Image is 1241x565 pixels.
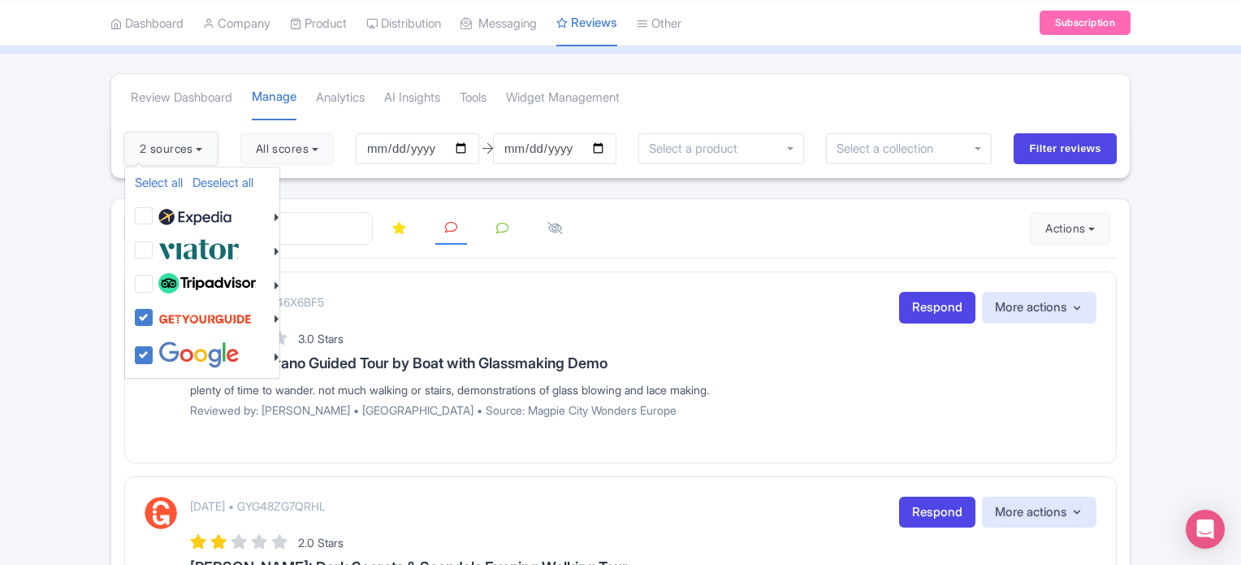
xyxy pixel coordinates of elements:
[649,141,746,156] input: Select a product
[899,497,975,528] a: Respond
[124,133,218,165] button: 2 sources
[252,75,296,121] a: Manage
[506,76,620,120] a: Widget Management
[158,303,252,334] img: get_your_guide-5a6366678479520ec94e3f9d2b9f304b.svg
[460,76,486,120] a: Tools
[158,236,240,263] img: viator-e2bf771eb72f7a6029a5edfbb081213a.svg
[366,1,441,46] a: Distribution
[158,205,231,229] img: expedia22-01-93867e2ff94c7cd37d965f09d456db68.svg
[298,332,344,346] span: 3.0 Stars
[637,1,681,46] a: Other
[290,1,347,46] a: Product
[1014,133,1117,164] input: Filter reviews
[1030,212,1110,245] button: Actions
[982,497,1096,528] button: More actions
[298,536,344,550] span: 2.0 Stars
[124,167,280,379] ul: 2 sources
[190,498,326,515] p: [DATE] • GYG48ZG7QRHL
[190,402,1096,419] p: Reviewed by: [PERSON_NAME] • [GEOGRAPHIC_DATA] • Source: Magpie City Wonders Europe
[899,292,975,324] a: Respond
[110,1,184,46] a: Dashboard
[240,133,334,165] button: All scores
[837,141,945,156] input: Select a collection
[1186,510,1225,549] div: Open Intercom Messenger
[190,355,1096,372] h3: Murano & Burano Guided Tour by Boat with Glassmaking Demo
[158,341,240,368] img: google-96de159c2084212d3cdd3c2fb262314c.svg
[203,1,270,46] a: Company
[158,273,256,294] img: tripadvisor_background-ebb97188f8c6c657a79ad20e0caa6051.svg
[192,175,253,190] a: Deselect all
[982,292,1096,324] button: More actions
[131,76,232,120] a: Review Dashboard
[135,175,183,190] a: Select all
[384,76,440,120] a: AI Insights
[190,381,1096,398] div: plenty of time to wander. not much walking or stairs, demonstrations of glass blowing and lace ma...
[461,1,537,46] a: Messaging
[316,76,365,120] a: Analytics
[145,497,177,529] img: GetYourGuide Logo
[1040,11,1131,35] a: Subscription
